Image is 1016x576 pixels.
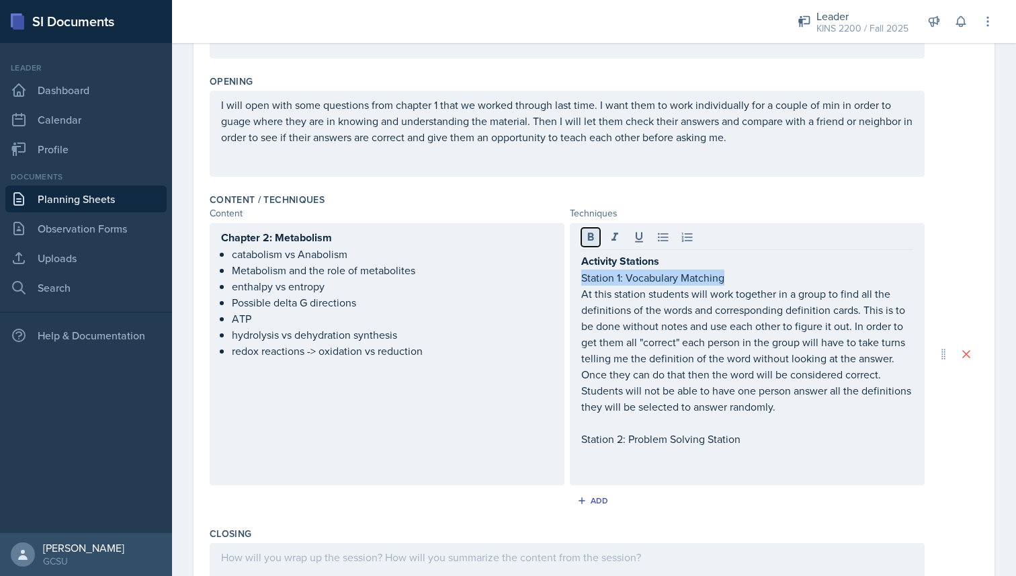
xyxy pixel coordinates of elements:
[816,22,908,36] div: KINS 2200 / Fall 2025
[232,294,553,311] p: Possible delta G directions
[5,171,167,183] div: Documents
[5,77,167,104] a: Dashboard
[43,541,124,554] div: [PERSON_NAME]
[221,230,332,245] strong: Chapter 2: Metabolism
[210,75,253,88] label: Opening
[573,491,616,511] button: Add
[210,527,251,540] label: Closing
[232,278,553,294] p: enthalpy vs entropy
[5,106,167,133] a: Calendar
[581,253,659,269] strong: Activity Stations
[221,97,913,145] p: I will open with some questions from chapter 1 that we worked through last time. I want them to w...
[232,343,553,359] p: redox reactions -> oxidation vs reduction
[232,262,553,278] p: Metabolism and the role of metabolites
[580,495,609,506] div: Add
[570,206,925,220] div: Techniques
[5,245,167,272] a: Uploads
[232,246,553,262] p: catabolism vs Anabolism
[5,322,167,349] div: Help & Documentation
[232,327,553,343] p: hydrolysis vs dehydration synthesis
[232,311,553,327] p: ATP
[581,431,913,447] p: Station 2: Problem Solving Station
[210,206,564,220] div: Content
[5,136,167,163] a: Profile
[581,270,913,286] p: Station 1: Vocabulary Matching
[5,186,167,212] a: Planning Sheets
[581,286,913,415] p: At this station students will work together in a group to find all the definitions of the words a...
[5,274,167,301] a: Search
[43,554,124,568] div: GCSU
[210,193,325,206] label: Content / Techniques
[5,62,167,74] div: Leader
[5,215,167,242] a: Observation Forms
[816,8,908,24] div: Leader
